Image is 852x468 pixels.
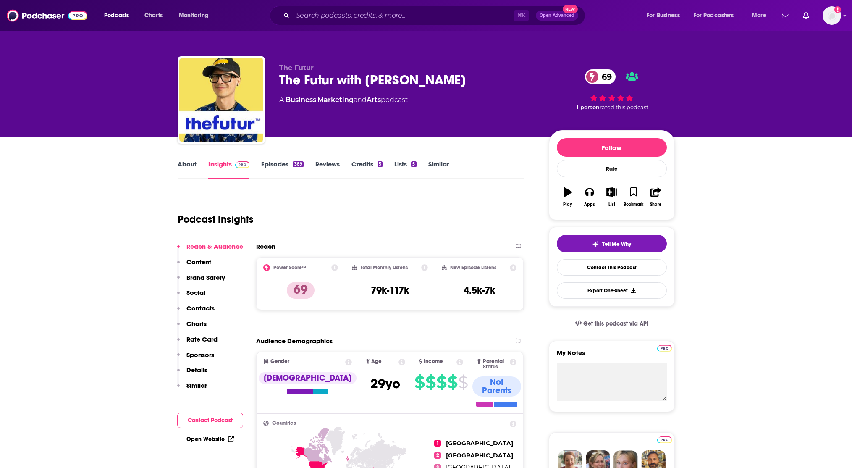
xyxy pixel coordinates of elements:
button: Show profile menu [823,6,841,25]
div: [DEMOGRAPHIC_DATA] [259,372,357,384]
img: tell me why sparkle [592,241,599,247]
button: Share [645,182,666,212]
p: Content [186,258,211,266]
span: Income [424,359,443,364]
h2: Audience Demographics [256,337,333,345]
a: Charts [139,9,168,22]
p: Contacts [186,304,215,312]
a: Show notifications dropdown [800,8,813,23]
button: Open AdvancedNew [536,11,578,21]
a: Get this podcast via API [568,313,655,334]
div: Search podcasts, credits, & more... [278,6,593,25]
span: Get this podcast via API [583,320,648,327]
div: 389 [293,161,303,167]
span: Monitoring [179,10,209,21]
a: Show notifications dropdown [779,8,793,23]
span: rated this podcast [600,104,648,110]
div: List [608,202,615,207]
div: A podcast [279,95,408,105]
span: $ [414,376,425,389]
a: Arts [367,96,381,104]
div: 5 [378,161,383,167]
p: Brand Safety [186,273,225,281]
input: Search podcasts, credits, & more... [293,9,514,22]
h3: 4.5k-7k [464,284,495,297]
button: Brand Safety [177,273,225,289]
span: New [563,5,578,13]
span: For Podcasters [694,10,734,21]
img: The Futur with Chris Do [179,58,263,142]
p: Reach & Audience [186,242,243,250]
button: tell me why sparkleTell Me Why [557,235,667,252]
span: ⌘ K [514,10,529,21]
button: open menu [173,9,220,22]
span: For Business [647,10,680,21]
button: Play [557,182,579,212]
div: Apps [584,202,595,207]
span: Parental Status [483,359,509,370]
span: $ [425,376,435,389]
span: 29 yo [370,376,400,392]
a: Pro website [657,435,672,443]
button: Rate Card [177,335,218,351]
button: open menu [98,9,140,22]
span: Charts [144,10,163,21]
span: 2 [434,452,441,459]
p: 69 [287,282,315,299]
a: Open Website [186,436,234,443]
p: Similar [186,381,207,389]
button: Follow [557,138,667,157]
button: Bookmark [623,182,645,212]
p: Social [186,289,205,297]
span: Logged in as danikarchmer [823,6,841,25]
button: open menu [641,9,690,22]
div: Share [650,202,661,207]
h2: Total Monthly Listens [360,265,408,271]
div: Not Parents [472,376,521,397]
a: Contact This Podcast [557,259,667,276]
div: Bookmark [624,202,643,207]
span: The Futur [279,64,314,72]
img: Podchaser Pro [235,161,250,168]
span: 1 person [577,104,600,110]
span: [GEOGRAPHIC_DATA] [446,439,513,447]
a: Similar [428,160,449,179]
div: Rate [557,160,667,177]
button: Content [177,258,211,273]
button: Export One-Sheet [557,282,667,299]
span: Age [371,359,382,364]
button: Contact Podcast [177,413,243,428]
span: Tell Me Why [602,241,631,247]
button: Apps [579,182,600,212]
a: Episodes389 [261,160,303,179]
span: [GEOGRAPHIC_DATA] [446,452,513,459]
label: My Notes [557,349,667,363]
button: Reach & Audience [177,242,243,258]
a: Business [286,96,316,104]
img: Podchaser - Follow, Share and Rate Podcasts [7,8,87,24]
h1: Podcast Insights [178,213,254,226]
a: Credits5 [351,160,383,179]
p: Details [186,366,207,374]
span: Countries [272,421,296,426]
div: Play [563,202,572,207]
button: Charts [177,320,207,335]
p: Rate Card [186,335,218,343]
a: InsightsPodchaser Pro [208,160,250,179]
span: Open Advanced [540,13,574,18]
a: Reviews [315,160,340,179]
a: Pro website [657,344,672,352]
button: open menu [746,9,777,22]
button: Similar [177,381,207,397]
div: 69 1 personrated this podcast [549,64,675,116]
a: Lists5 [394,160,416,179]
button: List [600,182,622,212]
div: 5 [411,161,416,167]
a: 69 [585,69,616,84]
button: Sponsors [177,351,214,366]
span: Podcasts [104,10,129,21]
h2: Power Score™ [273,265,306,271]
p: Sponsors [186,351,214,359]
